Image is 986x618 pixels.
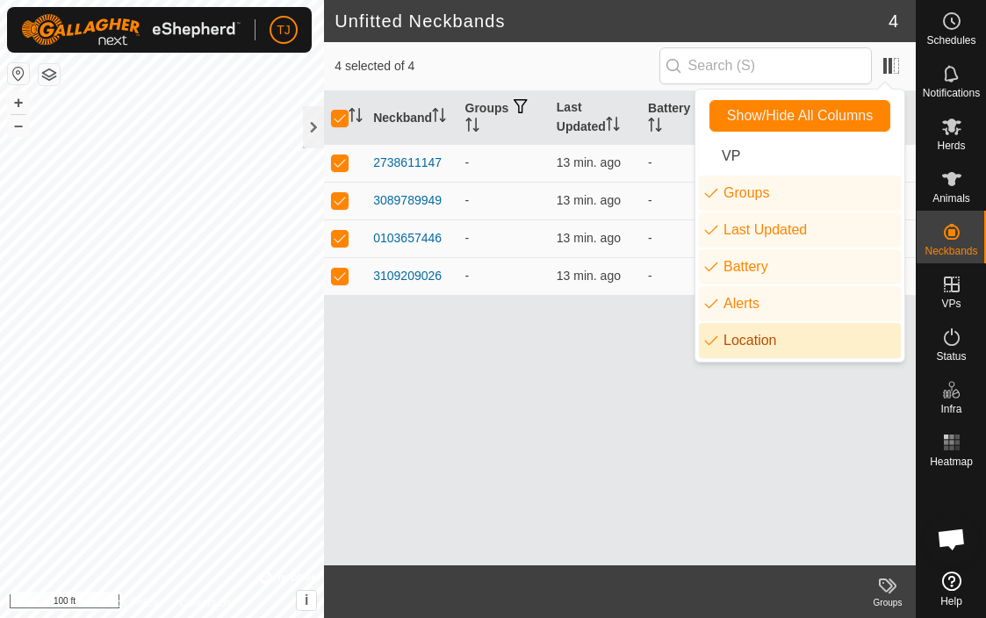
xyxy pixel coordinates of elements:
[889,8,898,34] span: 4
[8,63,29,84] button: Reset Map
[641,182,732,219] td: -
[335,11,889,32] h2: Unfitted Neckbands
[39,64,60,85] button: Map Layers
[709,100,890,132] button: Show/Hide All Columns
[557,155,621,169] span: Sep 23, 2025 at 9:30 AM
[936,351,966,362] span: Status
[727,108,873,124] span: Show/Hide All Columns
[860,596,916,609] div: Groups
[641,219,732,257] td: -
[941,298,961,309] span: VPs
[641,257,732,295] td: -
[297,591,316,610] button: i
[699,249,901,284] li: neckband.label.battery
[373,229,442,248] div: 0103657446
[373,154,442,172] div: 2738611147
[305,593,308,607] span: i
[366,91,457,145] th: Neckband
[21,14,241,46] img: Gallagher Logo
[458,144,550,182] td: -
[465,120,479,134] p-sorticon: Activate to sort
[606,119,620,133] p-sorticon: Activate to sort
[699,212,901,248] li: enum.columnList.lastUpdated
[926,35,975,46] span: Schedules
[557,231,621,245] span: Sep 23, 2025 at 9:30 AM
[8,92,29,113] button: +
[8,115,29,136] button: –
[432,111,446,125] p-sorticon: Activate to sort
[925,513,978,565] div: Open chat
[373,267,442,285] div: 3109209026
[458,91,550,145] th: Groups
[458,257,550,295] td: -
[940,404,961,414] span: Infra
[641,144,732,182] td: -
[349,111,363,125] p-sorticon: Activate to sort
[699,139,901,174] li: vp.label.vp
[335,57,659,75] span: 4 selected of 4
[373,191,442,210] div: 3089789949
[917,564,986,614] a: Help
[179,595,231,611] a: Contact Us
[699,286,901,321] li: animal.label.alerts
[699,323,901,358] li: common.label.location
[648,120,662,134] p-sorticon: Activate to sort
[940,596,962,607] span: Help
[557,269,621,283] span: Sep 23, 2025 at 9:30 AM
[932,193,970,204] span: Animals
[458,219,550,257] td: -
[277,21,291,40] span: TJ
[557,193,621,207] span: Sep 23, 2025 at 9:30 AM
[659,47,872,84] input: Search (S)
[699,176,901,211] li: common.btn.groups
[930,456,973,467] span: Heatmap
[923,88,980,98] span: Notifications
[641,91,732,145] th: Battery
[458,182,550,219] td: -
[550,91,641,145] th: Last Updated
[937,140,965,151] span: Herds
[925,246,977,256] span: Neckbands
[93,595,159,611] a: Privacy Policy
